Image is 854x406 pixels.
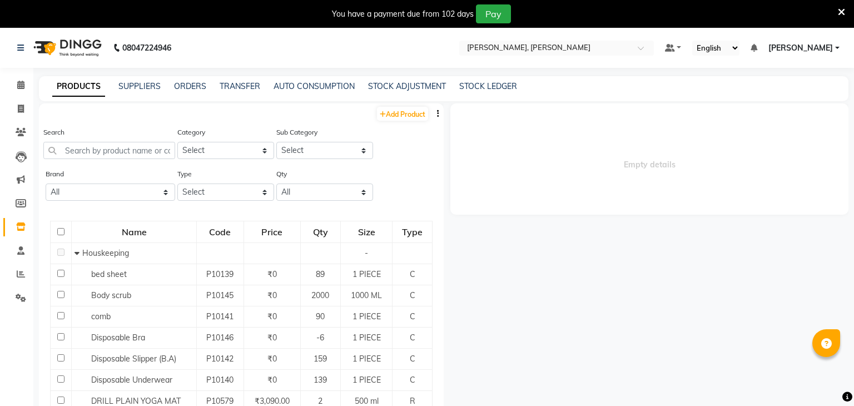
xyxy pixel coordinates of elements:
[311,290,329,300] span: 2000
[476,4,511,23] button: Pay
[174,81,206,91] a: ORDERS
[352,311,381,321] span: 1 PIECE
[393,222,431,242] div: Type
[368,81,446,91] a: STOCK ADJUSTMENT
[91,311,111,321] span: comb
[410,290,415,300] span: C
[255,396,290,406] span: ₹3,090.00
[410,375,415,385] span: C
[75,248,82,258] span: Collapse Row
[220,81,260,91] a: TRANSFER
[267,375,277,385] span: ₹0
[450,103,848,215] span: Empty details
[91,354,176,364] span: Disposable Slipper (B.A)
[177,169,192,179] label: Type
[768,42,833,54] span: [PERSON_NAME]
[459,81,517,91] a: STOCK LEDGER
[206,311,234,321] span: P10141
[267,333,277,343] span: ₹0
[410,396,415,406] span: R
[410,333,415,343] span: C
[267,311,277,321] span: ₹0
[245,222,300,242] div: Price
[206,333,234,343] span: P10146
[91,375,172,385] span: Disposable Underwear
[316,269,325,279] span: 89
[314,354,327,364] span: 159
[410,269,415,279] span: C
[410,311,415,321] span: C
[316,311,325,321] span: 90
[206,290,234,300] span: P10145
[91,333,145,343] span: Disposable Bra
[365,248,368,258] span: -
[318,396,322,406] span: 2
[351,290,382,300] span: 1000 ML
[43,127,64,137] label: Search
[314,375,327,385] span: 139
[276,169,287,179] label: Qty
[28,32,105,63] img: logo
[206,354,234,364] span: P10142
[301,222,340,242] div: Qty
[206,396,234,406] span: P10579
[316,333,324,343] span: -6
[267,290,277,300] span: ₹0
[355,396,379,406] span: 500 ml
[72,222,196,242] div: Name
[46,169,64,179] label: Brand
[352,375,381,385] span: 1 PIECE
[177,127,205,137] label: Category
[332,8,474,20] div: You have a payment due from 102 days
[91,396,181,406] span: DRILL PLAIN YOGA MAT
[52,77,105,97] a: PRODUCTS
[122,32,171,63] b: 08047224946
[82,248,129,258] span: Houskeeping
[410,354,415,364] span: C
[91,269,127,279] span: bed sheet
[352,269,381,279] span: 1 PIECE
[341,222,391,242] div: Size
[274,81,355,91] a: AUTO CONSUMPTION
[267,269,277,279] span: ₹0
[352,333,381,343] span: 1 PIECE
[91,290,131,300] span: Body scrub
[43,142,175,159] input: Search by product name or code
[267,354,277,364] span: ₹0
[206,375,234,385] span: P10140
[276,127,317,137] label: Sub Category
[206,269,234,279] span: P10139
[352,354,381,364] span: 1 PIECE
[377,107,428,121] a: Add Product
[197,222,242,242] div: Code
[118,81,161,91] a: SUPPLIERS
